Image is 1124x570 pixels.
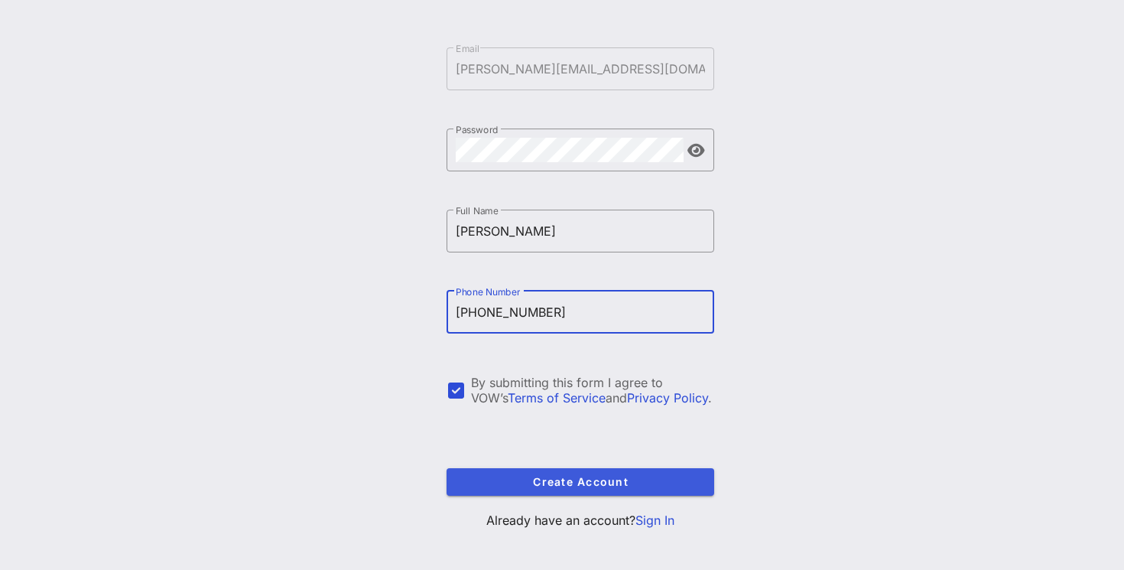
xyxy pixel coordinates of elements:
label: Password [456,124,499,135]
label: Phone Number [456,286,520,298]
div: By submitting this form I agree to VOW’s and . [471,375,714,406]
button: append icon [687,143,705,158]
input: Phone Number [456,300,705,324]
a: Terms of Service [508,390,606,406]
p: Already have an account? [447,511,714,529]
span: Create Account [459,475,702,488]
label: Email [456,43,479,54]
label: Full Name [456,205,499,217]
a: Sign In [635,513,674,528]
a: Privacy Policy [627,390,708,406]
button: Create Account [447,468,714,496]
